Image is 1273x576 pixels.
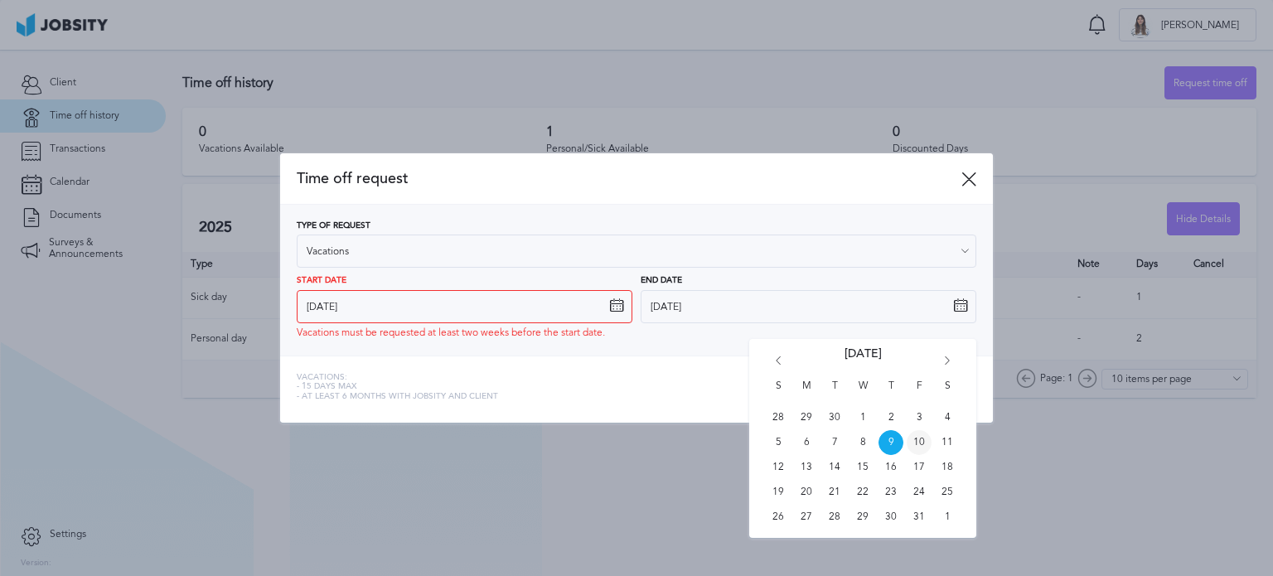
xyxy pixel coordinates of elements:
span: Sun Oct 26 2025 [766,505,791,530]
span: Wed Oct 29 2025 [850,505,875,530]
span: S [935,380,960,405]
span: Wed Oct 01 2025 [850,405,875,430]
span: Fri Oct 03 2025 [907,405,932,430]
i: Go forward 1 month [940,356,955,371]
span: W [850,380,875,405]
span: Mon Oct 06 2025 [794,430,819,455]
span: Fri Oct 17 2025 [907,455,932,480]
span: Mon Sep 29 2025 [794,405,819,430]
span: M [794,380,819,405]
span: Tue Oct 07 2025 [822,430,847,455]
span: S [766,380,791,405]
span: Thu Oct 02 2025 [879,405,903,430]
span: Thu Oct 09 2025 [879,430,903,455]
span: Wed Oct 08 2025 [850,430,875,455]
span: - At least 6 months with jobsity and client [297,392,498,402]
span: Vacations: [297,373,498,383]
span: Vacations must be requested at least two weeks before the start date. [297,327,605,339]
span: Sun Oct 12 2025 [766,455,791,480]
span: - 15 days max [297,382,498,392]
span: Mon Oct 27 2025 [794,505,819,530]
span: Tue Oct 28 2025 [822,505,847,530]
span: Type of Request [297,221,370,231]
span: Sun Oct 19 2025 [766,480,791,505]
span: T [822,380,847,405]
span: Sat Oct 11 2025 [935,430,960,455]
span: Sat Oct 04 2025 [935,405,960,430]
span: Tue Oct 14 2025 [822,455,847,480]
span: F [907,380,932,405]
span: Thu Oct 30 2025 [879,505,903,530]
span: Mon Oct 13 2025 [794,455,819,480]
span: Sun Oct 05 2025 [766,430,791,455]
span: Time off request [297,170,961,187]
span: Sat Oct 18 2025 [935,455,960,480]
span: Sat Oct 25 2025 [935,480,960,505]
span: [DATE] [845,347,882,380]
span: Sat Nov 01 2025 [935,505,960,530]
span: T [879,380,903,405]
span: Sun Sep 28 2025 [766,405,791,430]
span: End Date [641,276,682,286]
span: Fri Oct 10 2025 [907,430,932,455]
span: Wed Oct 15 2025 [850,455,875,480]
span: Start Date [297,276,346,286]
span: Tue Oct 21 2025 [822,480,847,505]
span: Thu Oct 23 2025 [879,480,903,505]
span: Mon Oct 20 2025 [794,480,819,505]
span: Wed Oct 22 2025 [850,480,875,505]
span: Tue Sep 30 2025 [822,405,847,430]
span: Fri Oct 24 2025 [907,480,932,505]
span: Thu Oct 16 2025 [879,455,903,480]
i: Go back 1 month [771,356,786,371]
span: Fri Oct 31 2025 [907,505,932,530]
